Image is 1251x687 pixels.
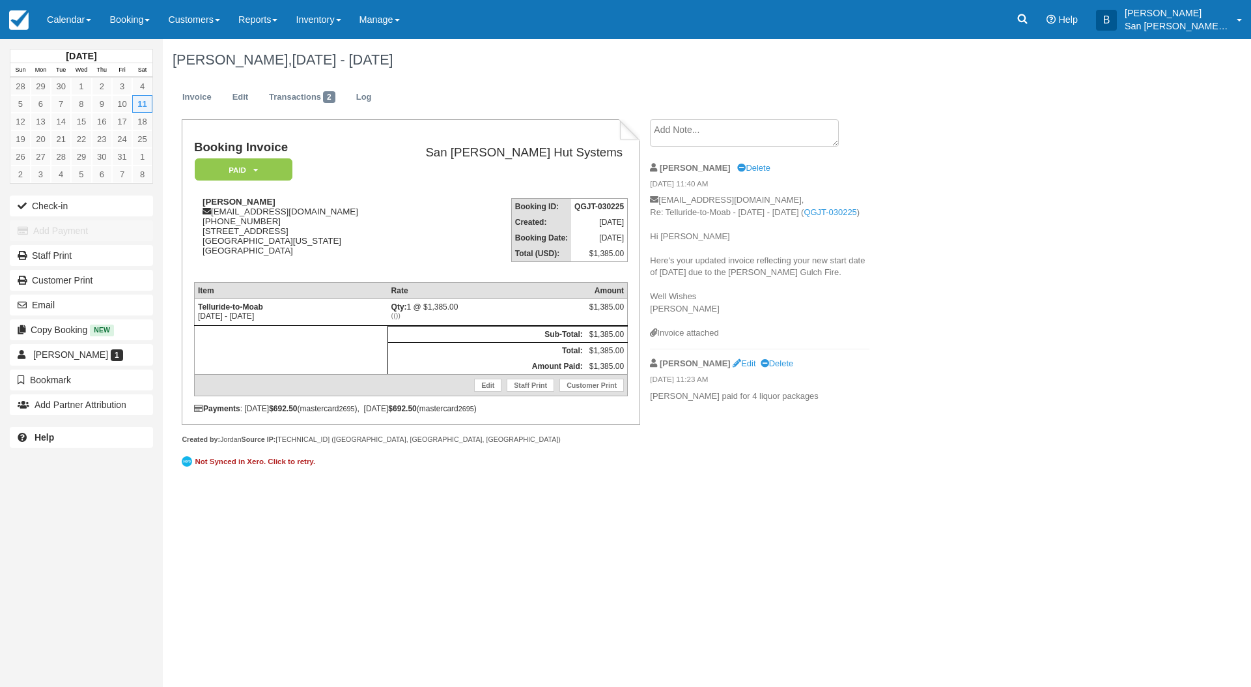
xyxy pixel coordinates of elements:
[111,349,123,361] span: 1
[388,404,416,413] strong: $692.50
[269,404,297,413] strong: $692.50
[132,78,152,95] a: 4
[112,95,132,113] a: 10
[586,282,628,299] th: Amount
[1125,20,1229,33] p: San [PERSON_NAME] Hut Systems
[339,405,355,413] small: 2695
[92,166,112,183] a: 6
[223,85,258,110] a: Edit
[650,390,869,403] p: [PERSON_NAME] paid for 4 liquor packages
[112,166,132,183] a: 7
[259,85,345,110] a: Transactions2
[51,95,71,113] a: 7
[511,230,571,246] th: Booking Date:
[198,302,263,312] strong: Telluride-to-Moab
[292,51,393,68] span: [DATE] - [DATE]
[31,130,51,148] a: 20
[388,326,586,342] th: Sub-Total:
[10,220,153,241] button: Add Payment
[1125,7,1229,20] p: [PERSON_NAME]
[182,435,640,445] div: Jordan [TECHNICAL_ID] ([GEOGRAPHIC_DATA], [GEOGRAPHIC_DATA], [GEOGRAPHIC_DATA])
[51,113,71,130] a: 14
[474,379,501,392] a: Edit
[1058,14,1078,25] span: Help
[92,130,112,148] a: 23
[31,63,51,78] th: Mon
[586,342,628,358] td: $1,385.00
[194,158,288,182] a: Paid
[10,95,31,113] a: 5
[10,166,31,183] a: 2
[10,370,153,390] button: Bookmark
[737,163,770,173] a: Delete
[71,148,91,166] a: 29
[761,358,793,368] a: Delete
[173,85,221,110] a: Invoice
[194,282,387,299] th: Item
[194,404,240,413] strong: Payments
[112,130,132,148] a: 24
[586,326,628,342] td: $1,385.00
[132,130,152,148] a: 25
[10,295,153,315] button: Email
[132,95,152,113] a: 11
[51,130,71,148] a: 21
[242,435,276,443] strong: Source IP:
[571,246,628,262] td: $1,385.00
[10,196,153,216] button: Check-in
[51,166,71,183] a: 4
[31,113,51,130] a: 13
[194,197,386,272] div: [EMAIL_ADDRESS][DOMAIN_NAME] [PHONE_NUMBER] [STREET_ADDRESS] [GEOGRAPHIC_DATA][US_STATE] [GEOGRAP...
[650,327,869,340] div: Invoice attached
[660,358,731,368] strong: [PERSON_NAME]
[323,91,335,103] span: 2
[10,245,153,266] a: Staff Print
[346,85,382,110] a: Log
[71,78,91,95] a: 1
[511,199,571,215] th: Booking ID:
[194,404,628,413] div: : [DATE] (mastercard ), [DATE] (mastercard )
[132,63,152,78] th: Sat
[132,113,152,130] a: 18
[388,342,586,358] th: Total:
[571,230,628,246] td: [DATE]
[92,113,112,130] a: 16
[507,379,554,392] a: Staff Print
[71,113,91,130] a: 15
[511,246,571,262] th: Total (USD):
[51,148,71,166] a: 28
[31,95,51,113] a: 6
[391,302,407,312] strong: Qty
[71,95,91,113] a: 8
[92,148,112,166] a: 30
[173,52,1091,68] h1: [PERSON_NAME],
[51,63,71,78] th: Tue
[650,374,869,388] em: [DATE] 11:23 AM
[132,166,152,183] a: 8
[10,63,31,78] th: Sun
[90,325,114,336] span: New
[574,202,624,211] strong: QGJT-030225
[10,113,31,130] a: 12
[458,405,474,413] small: 2695
[51,78,71,95] a: 30
[71,63,91,78] th: Wed
[10,344,153,365] a: [PERSON_NAME] 1
[203,197,275,207] strong: [PERSON_NAME]
[391,312,583,319] em: (())
[388,358,586,375] th: Amount Paid:
[92,95,112,113] a: 9
[112,78,132,95] a: 3
[31,78,51,95] a: 29
[571,214,628,230] td: [DATE]
[388,299,586,325] td: 1 @ $1,385.00
[650,179,869,193] em: [DATE] 11:40 AM
[92,78,112,95] a: 2
[71,166,91,183] a: 5
[10,148,31,166] a: 26
[10,130,31,148] a: 19
[92,63,112,78] th: Thu
[182,454,318,469] a: Not Synced in Xero. Click to retry.
[31,148,51,166] a: 27
[388,282,586,299] th: Rate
